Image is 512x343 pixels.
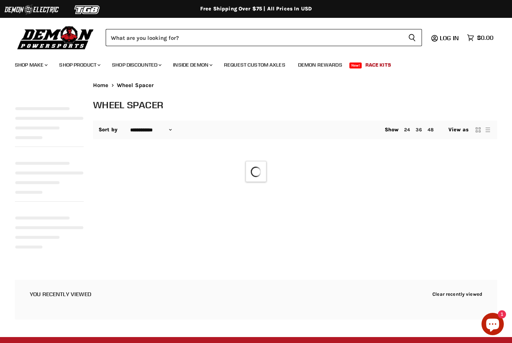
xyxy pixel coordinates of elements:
ul: Main menu [9,54,492,73]
a: Log in [436,35,463,41]
button: list view [484,126,492,134]
a: Shop Make [9,57,52,73]
span: New! [349,62,362,68]
span: View as [448,127,468,133]
img: Demon Electric Logo 2 [4,3,60,17]
img: TGB Logo 2 [60,3,115,17]
a: Inside Demon [167,57,217,73]
a: Shop Discounted [106,57,166,73]
a: 24 [404,127,410,132]
button: Clear recently viewed [432,291,482,297]
a: Shop Product [54,57,105,73]
a: $0.00 [463,32,497,43]
inbox-online-store-chat: Shopify online store chat [479,313,506,337]
form: Product [106,29,422,46]
a: 36 [416,127,422,132]
span: Show [385,126,399,133]
span: Wheel Spacer [117,82,154,89]
button: Search [402,29,422,46]
span: Log in [440,34,459,42]
input: Search [106,29,402,46]
h1: Wheel Spacer [93,99,497,111]
a: Demon Rewards [292,57,348,73]
img: Demon Powersports [15,24,96,51]
a: Home [93,82,109,89]
nav: Collection utilities [93,121,497,139]
label: Sort by [99,127,118,133]
h2: You recently viewed [30,291,91,297]
a: Race Kits [360,57,397,73]
a: Request Custom Axles [218,57,291,73]
span: $0.00 [477,34,493,41]
button: grid view [474,126,482,134]
a: 48 [428,127,433,132]
nav: Breadcrumbs [93,82,497,89]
